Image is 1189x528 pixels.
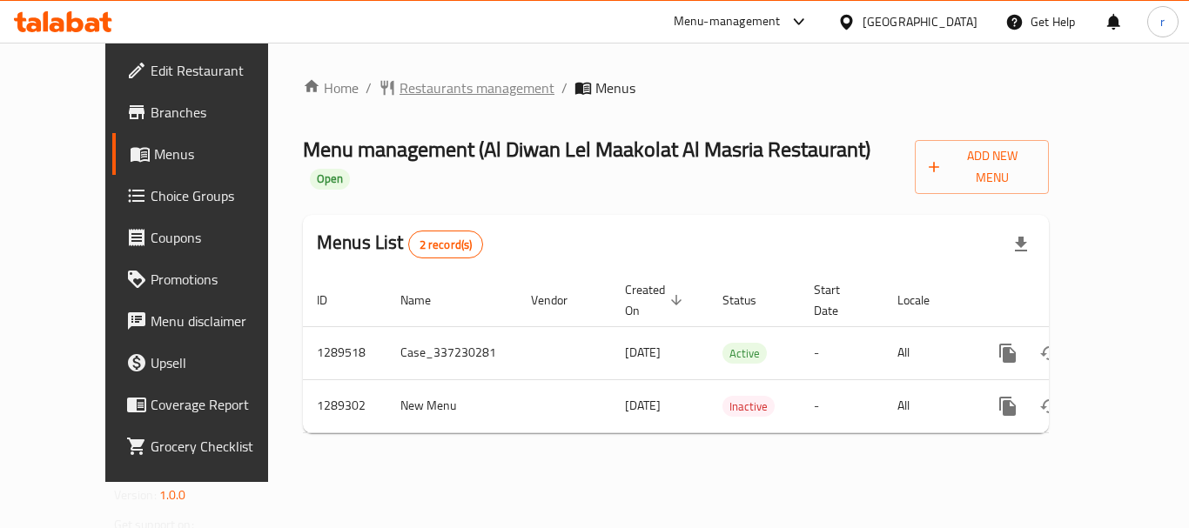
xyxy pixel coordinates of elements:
[595,77,635,98] span: Menus
[386,379,517,432] td: New Menu
[112,175,304,217] a: Choice Groups
[722,343,767,364] div: Active
[151,269,290,290] span: Promotions
[151,227,290,248] span: Coupons
[310,171,350,186] span: Open
[400,77,554,98] span: Restaurants management
[112,91,304,133] a: Branches
[303,77,1049,98] nav: breadcrumb
[863,12,977,31] div: [GEOGRAPHIC_DATA]
[1160,12,1165,31] span: r
[883,326,973,379] td: All
[112,50,304,91] a: Edit Restaurant
[408,231,484,258] div: Total records count
[897,290,952,311] span: Locale
[883,379,973,432] td: All
[151,436,290,457] span: Grocery Checklist
[800,326,883,379] td: -
[987,332,1029,374] button: more
[987,385,1029,427] button: more
[386,326,517,379] td: Case_337230281
[929,145,1035,189] span: Add New Menu
[722,397,775,417] span: Inactive
[625,341,661,364] span: [DATE]
[1029,332,1071,374] button: Change Status
[310,169,350,190] div: Open
[317,230,483,258] h2: Menus List
[303,274,1168,433] table: enhanced table
[814,279,863,321] span: Start Date
[151,102,290,123] span: Branches
[112,384,304,425] a: Coverage Report
[114,484,157,506] span: Version:
[561,77,568,98] li: /
[159,484,186,506] span: 1.0.0
[1000,224,1042,265] div: Export file
[722,344,767,364] span: Active
[400,290,453,311] span: Name
[379,77,554,98] a: Restaurants management
[722,290,779,311] span: Status
[722,396,775,417] div: Inactive
[112,133,304,175] a: Menus
[531,290,590,311] span: Vendor
[112,258,304,300] a: Promotions
[303,130,870,169] span: Menu management ( Al Diwan Lel Maakolat Al Masria Restaurant )
[800,379,883,432] td: -
[151,394,290,415] span: Coverage Report
[625,279,688,321] span: Created On
[154,144,290,164] span: Menus
[112,300,304,342] a: Menu disclaimer
[151,60,290,81] span: Edit Restaurant
[151,352,290,373] span: Upsell
[915,140,1049,194] button: Add New Menu
[303,379,386,432] td: 1289302
[366,77,372,98] li: /
[151,185,290,206] span: Choice Groups
[303,77,359,98] a: Home
[1029,385,1071,427] button: Change Status
[112,217,304,258] a: Coupons
[112,342,304,384] a: Upsell
[674,11,781,32] div: Menu-management
[973,274,1168,327] th: Actions
[303,326,386,379] td: 1289518
[317,290,350,311] span: ID
[409,237,483,253] span: 2 record(s)
[112,425,304,467] a: Grocery Checklist
[625,394,661,417] span: [DATE]
[151,311,290,331] span: Menu disclaimer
